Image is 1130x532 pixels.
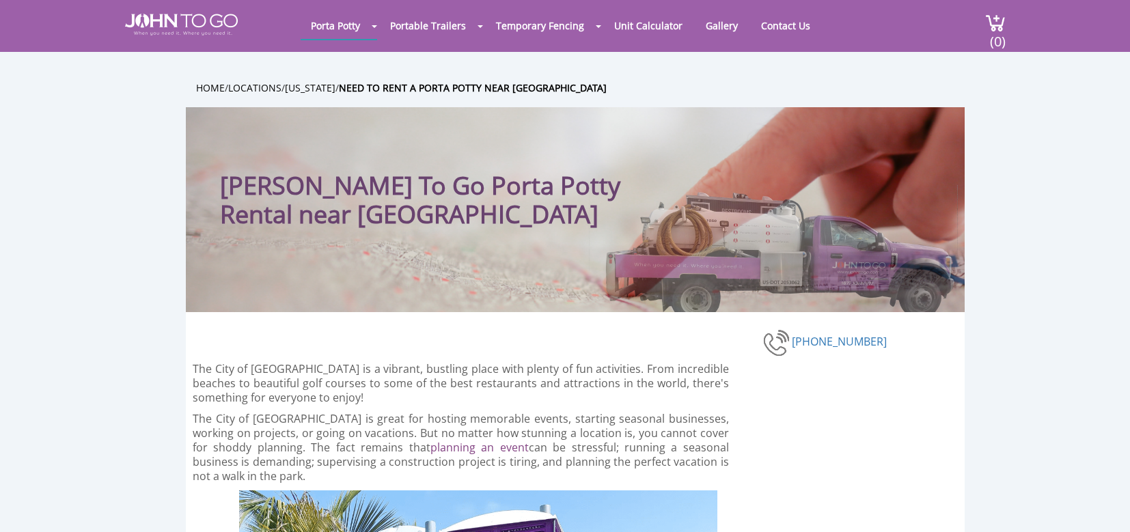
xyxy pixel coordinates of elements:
[604,12,693,39] a: Unit Calculator
[985,14,1006,32] img: cart a
[751,12,821,39] a: Contact Us
[196,81,225,94] a: Home
[193,362,729,405] p: The City of [GEOGRAPHIC_DATA] is a vibrant, bustling place with plenty of fun activities. From in...
[301,12,370,39] a: Porta Potty
[430,440,529,455] a: planning an event
[196,80,975,96] ul: / / /
[792,334,887,349] a: [PHONE_NUMBER]
[695,12,748,39] a: Gallery
[380,12,476,39] a: Portable Trailers
[339,81,607,94] a: Need to Rent a Porta Potty Near [GEOGRAPHIC_DATA]
[589,185,958,312] img: Truck
[220,135,661,229] h1: [PERSON_NAME] To Go Porta Potty Rental near [GEOGRAPHIC_DATA]
[125,14,238,36] img: JOHN to go
[763,328,792,358] img: phone-number
[989,21,1006,51] span: (0)
[193,412,729,484] p: The City of [GEOGRAPHIC_DATA] is great for hosting memorable events, starting seasonal businesses...
[285,81,335,94] a: [US_STATE]
[228,81,281,94] a: Locations
[486,12,594,39] a: Temporary Fencing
